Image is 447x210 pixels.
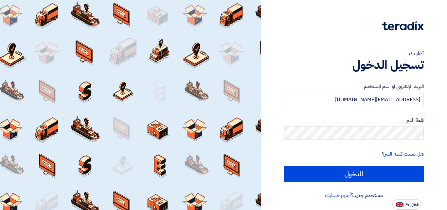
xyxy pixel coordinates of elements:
img: Teradix logo [382,21,424,30]
div: أهلا بك ... [284,50,424,58]
a: هل نسيت كلمة السر؟ [382,150,424,158]
img: en-US.png [396,202,403,207]
div: مستخدم جديد؟ [284,191,424,199]
a: أنشئ حسابك [325,191,351,199]
input: أدخل بريد العمل الإلكتروني او اسم المستخدم الخاص بك ... [284,93,424,106]
label: البريد الإلكتروني او اسم المستخدم [284,83,424,90]
h1: تسجيل الدخول [284,58,424,72]
button: English [392,199,421,210]
label: كلمة السر [284,117,424,124]
span: English [405,202,419,207]
input: الدخول [284,166,424,182]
